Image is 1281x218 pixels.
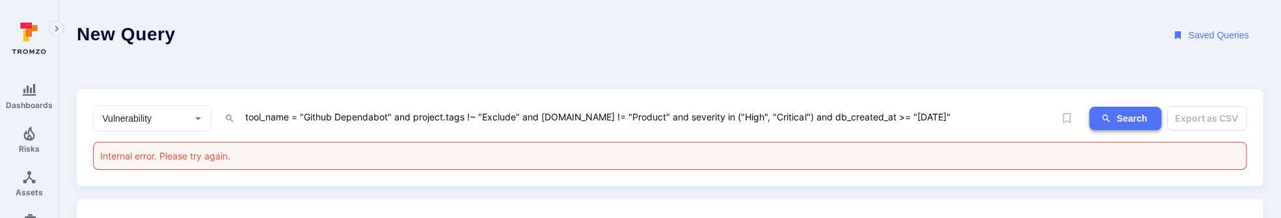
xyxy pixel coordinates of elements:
button: Expand navigation menu [49,21,64,36]
span: Assets [16,187,43,197]
button: Export as CSV [1166,106,1247,131]
button: ig-search [1089,107,1161,131]
span: Dashboards [6,100,53,110]
i: Expand navigation menu [52,23,61,34]
button: Open [190,110,206,126]
button: Saved Queries [1161,23,1263,48]
h1: New Query [77,23,176,48]
textarea: Intelligence Graph search area [244,109,1016,125]
span: Save query [1055,106,1079,130]
input: Select basic entity [100,112,185,125]
span: Risks [19,144,40,154]
div: Internal error. Please try again. [93,142,1247,170]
